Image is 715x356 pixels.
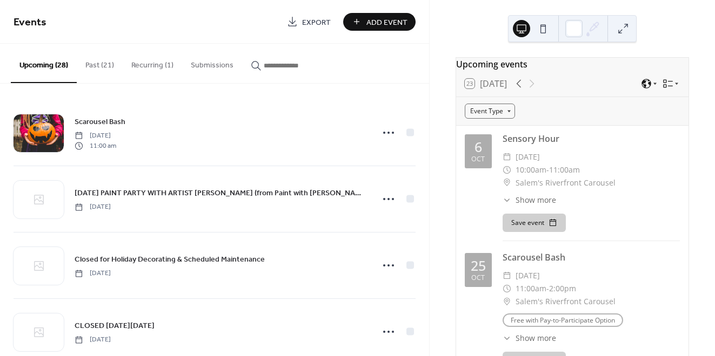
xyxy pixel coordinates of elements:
span: Show more [516,332,556,344]
span: - [546,163,549,176]
div: ​ [503,194,511,206]
span: 10:00am [516,163,546,176]
span: Events [14,12,46,33]
span: 2:00pm [549,282,576,295]
span: [DATE] PAINT PARTY WITH ARTIST [PERSON_NAME] (from Paint with [PERSON_NAME]) [75,188,366,199]
span: [DATE] [75,131,116,141]
span: [DATE] [516,269,540,282]
div: ​ [503,282,511,295]
span: 11:00am [549,163,580,176]
button: ​Show more [503,194,556,206]
div: Scarousel Bash [503,251,680,264]
button: Add Event [343,13,416,31]
div: ​ [503,295,511,308]
span: Show more [516,194,556,206]
span: Salem's Riverfront Carousel [516,176,616,189]
span: [DATE] [516,150,540,163]
span: CLOSED [DATE][DATE] [75,320,155,332]
span: Closed for Holiday Decorating & Scheduled Maintenance [75,254,265,265]
div: ​ [503,163,511,176]
div: ​ [503,150,511,163]
button: Past (21) [77,44,123,82]
span: Export [302,17,331,28]
button: Recurring (1) [123,44,182,82]
span: [DATE] [75,269,111,278]
a: Export [279,13,339,31]
div: Sensory Hour [503,132,680,145]
button: Upcoming (28) [11,44,77,83]
a: CLOSED [DATE][DATE] [75,319,155,332]
div: ​ [503,332,511,344]
span: [DATE] [75,335,111,345]
span: - [546,282,549,295]
span: Scarousel Bash [75,117,125,128]
a: Scarousel Bash [75,115,125,128]
button: Save event [503,214,566,232]
span: 11:00 am [75,141,116,150]
span: [DATE] [75,202,111,212]
a: Closed for Holiday Decorating & Scheduled Maintenance [75,253,265,265]
div: Upcoming events [456,58,689,71]
div: 25 [471,259,486,272]
div: Oct [471,275,485,282]
span: Add Event [366,17,407,28]
button: Submissions [182,44,242,82]
span: 11:00am [516,282,546,295]
div: 6 [475,140,482,154]
div: Oct [471,156,485,163]
div: ​ [503,176,511,189]
span: Salem's Riverfront Carousel [516,295,616,308]
button: ​Show more [503,332,556,344]
div: ​ [503,269,511,282]
a: [DATE] PAINT PARTY WITH ARTIST [PERSON_NAME] (from Paint with [PERSON_NAME]) [75,187,366,199]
